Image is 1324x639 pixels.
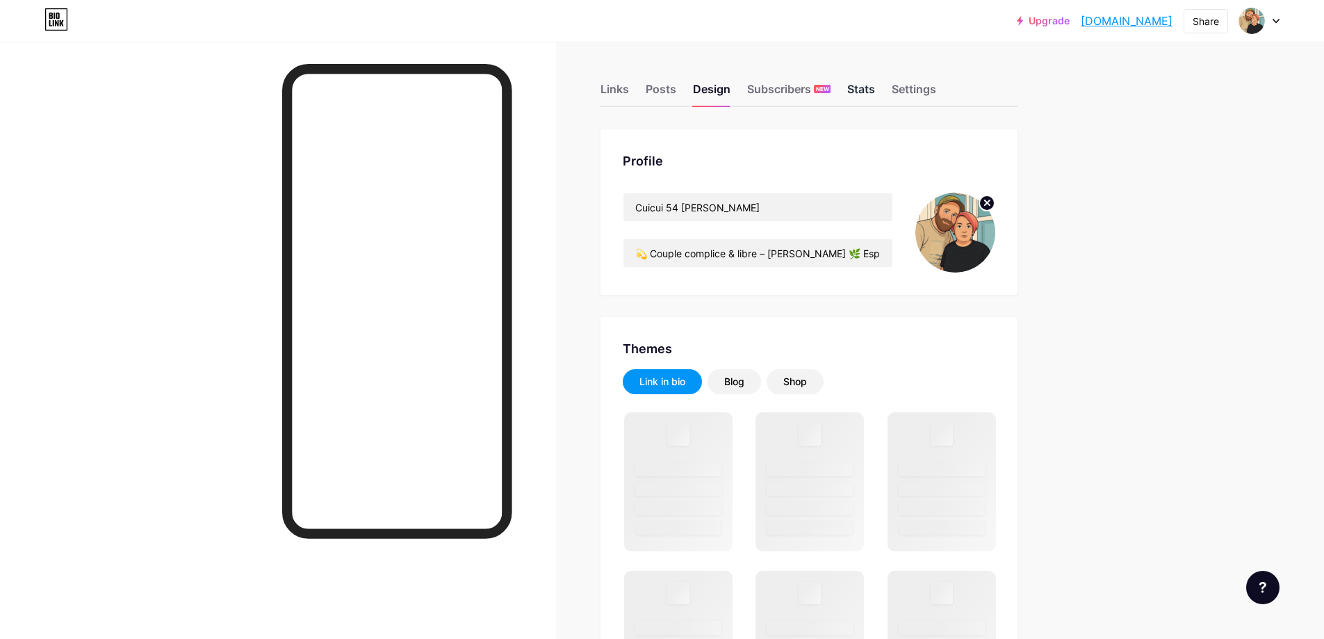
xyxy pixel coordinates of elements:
input: Name [623,193,892,221]
div: Shop [783,375,807,389]
img: cuicui [915,193,995,273]
input: Bio [623,239,892,267]
a: Upgrade [1017,15,1070,26]
div: Links [600,81,629,106]
div: Subscribers [747,81,831,106]
a: [DOMAIN_NAME] [1081,13,1172,29]
div: Blog [724,375,744,389]
img: cuicui [1239,8,1265,34]
div: Posts [646,81,676,106]
span: NEW [816,85,829,93]
div: Share [1193,14,1219,29]
div: Link in bio [639,375,685,389]
div: Design [693,81,730,106]
div: Profile [623,152,995,170]
div: Stats [847,81,875,106]
div: Themes [623,339,995,358]
div: Settings [892,81,936,106]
